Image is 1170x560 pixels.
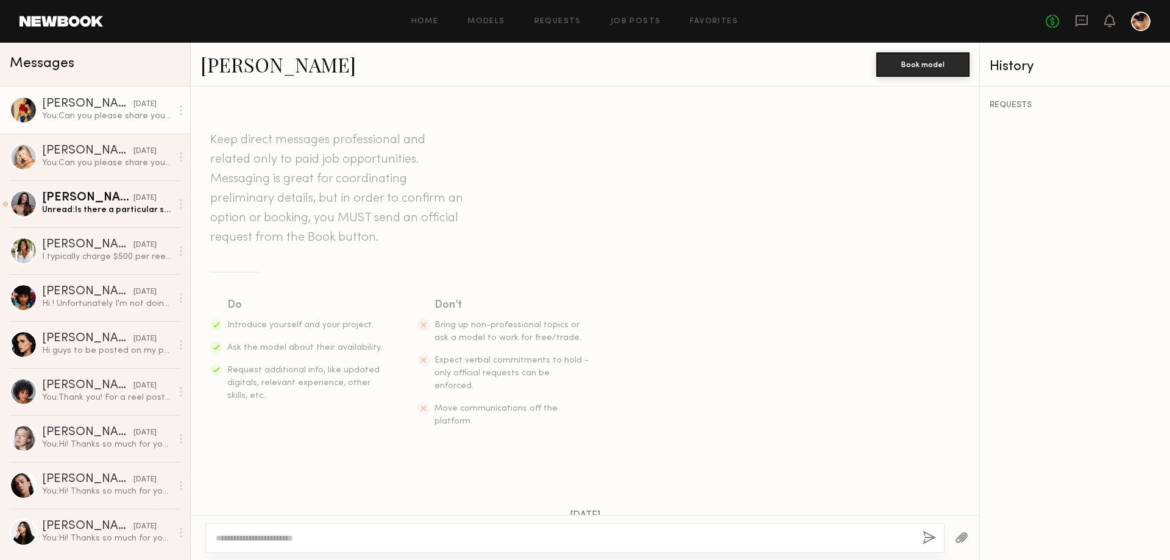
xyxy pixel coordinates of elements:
[570,511,601,521] span: [DATE]
[42,439,172,450] div: You: Hi! Thanks so much for your interest in creating content for us! As a new brand, spreading a...
[990,60,1160,74] div: History
[133,521,157,533] div: [DATE]
[876,52,970,77] button: Book model
[42,380,133,392] div: [PERSON_NAME]
[227,297,383,314] div: Do
[434,321,581,342] span: Bring up non-professional topics or ask a model to work for free/trade.
[133,193,157,204] div: [DATE]
[42,157,172,169] div: You: Can you please share your Instagram analytics?
[434,356,589,390] span: Expect verbal commitments to hold - only official requests can be enforced.
[42,473,133,486] div: [PERSON_NAME]
[42,192,133,204] div: [PERSON_NAME]
[42,145,133,157] div: [PERSON_NAME]
[534,18,581,26] a: Requests
[200,51,356,77] a: [PERSON_NAME]
[434,297,590,314] div: Don’t
[227,321,374,329] span: Introduce yourself and your project.
[210,130,466,247] header: Keep direct messages professional and related only to paid job opportunities. Messaging is great ...
[467,18,505,26] a: Models
[133,474,157,486] div: [DATE]
[133,286,157,298] div: [DATE]
[42,333,133,345] div: [PERSON_NAME]
[42,298,172,310] div: Hi ! Unfortunately I'm not doing any collaborations post at the moment but open to ugc if your in...
[42,533,172,544] div: You: Hi! Thanks so much for your interest in creating content for us! As a new brand, spreading a...
[42,520,133,533] div: [PERSON_NAME]
[133,333,157,345] div: [DATE]
[133,380,157,392] div: [DATE]
[42,239,133,251] div: [PERSON_NAME]
[42,427,133,439] div: [PERSON_NAME]
[227,344,382,352] span: Ask the model about their availability.
[42,98,133,110] div: [PERSON_NAME]
[42,204,172,216] div: Unread: Is there a particular style you would like? I think a day in my life (my morning routine)...
[133,427,157,439] div: [DATE]
[133,99,157,110] div: [DATE]
[133,146,157,157] div: [DATE]
[42,345,172,356] div: Hi guys to be posted on my page would 500 work?
[990,101,1160,110] div: REQUESTS
[690,18,738,26] a: Favorites
[611,18,661,26] a: Job Posts
[42,110,172,122] div: You: Can you please share your Instagram analytics?
[411,18,439,26] a: Home
[42,251,172,263] div: I typically charge $500 per reel but I know the original listing was a bit lower than that so I’m...
[42,392,172,403] div: You: Thank you! For a reel posted on your page in collaboration with ours, what would you charge?...
[227,366,380,400] span: Request additional info, like updated digitals, relevant experience, other skills, etc.
[42,286,133,298] div: [PERSON_NAME]
[10,57,74,71] span: Messages
[876,58,970,69] a: Book model
[434,405,558,425] span: Move communications off the platform.
[133,239,157,251] div: [DATE]
[42,486,172,497] div: You: Hi! Thanks so much for your interest in creating content for us! As a new brand, spreading a...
